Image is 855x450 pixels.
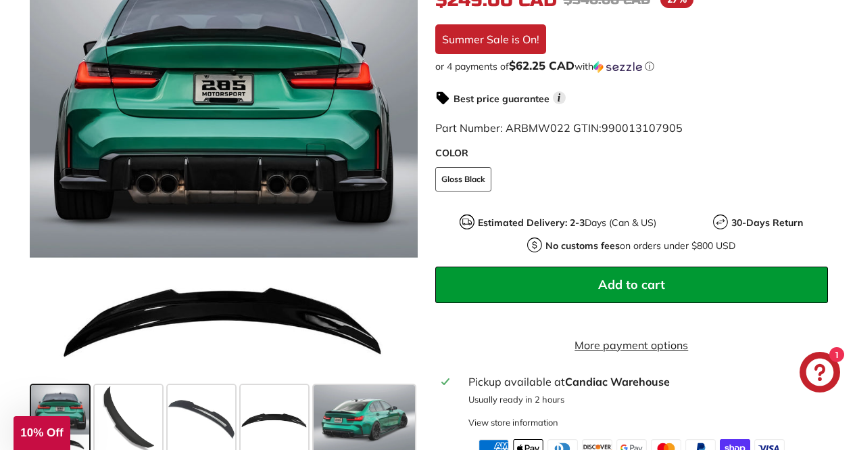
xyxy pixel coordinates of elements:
span: 10% Off [20,426,63,439]
div: View store information [468,416,558,429]
strong: Candiac Warehouse [565,375,670,388]
div: or 4 payments of with [435,60,829,73]
span: Add to cart [598,277,665,292]
div: Pickup available at [468,374,822,390]
button: Add to cart [435,267,829,303]
span: Part Number: ARBMW022 GTIN: [435,121,683,135]
p: Usually ready in 2 hours [468,393,822,406]
p: Days (Can & US) [478,216,656,230]
span: 990013107905 [602,121,683,135]
label: COLOR [435,146,829,160]
div: or 4 payments of$62.25 CADwithSezzle Click to learn more about Sezzle [435,60,829,73]
inbox-online-store-chat: Shopify online store chat [796,352,844,396]
strong: 30-Days Return [731,217,803,229]
img: Sezzle [593,61,642,73]
div: 10% Off [14,416,70,450]
strong: Best price guarantee [454,93,549,105]
span: i [553,91,566,104]
span: $62.25 CAD [509,58,575,72]
div: Summer Sale is On! [435,24,546,54]
a: More payment options [435,337,829,353]
p: on orders under $800 USD [545,239,735,253]
strong: Estimated Delivery: 2-3 [478,217,585,229]
strong: No customs fees [545,240,620,252]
